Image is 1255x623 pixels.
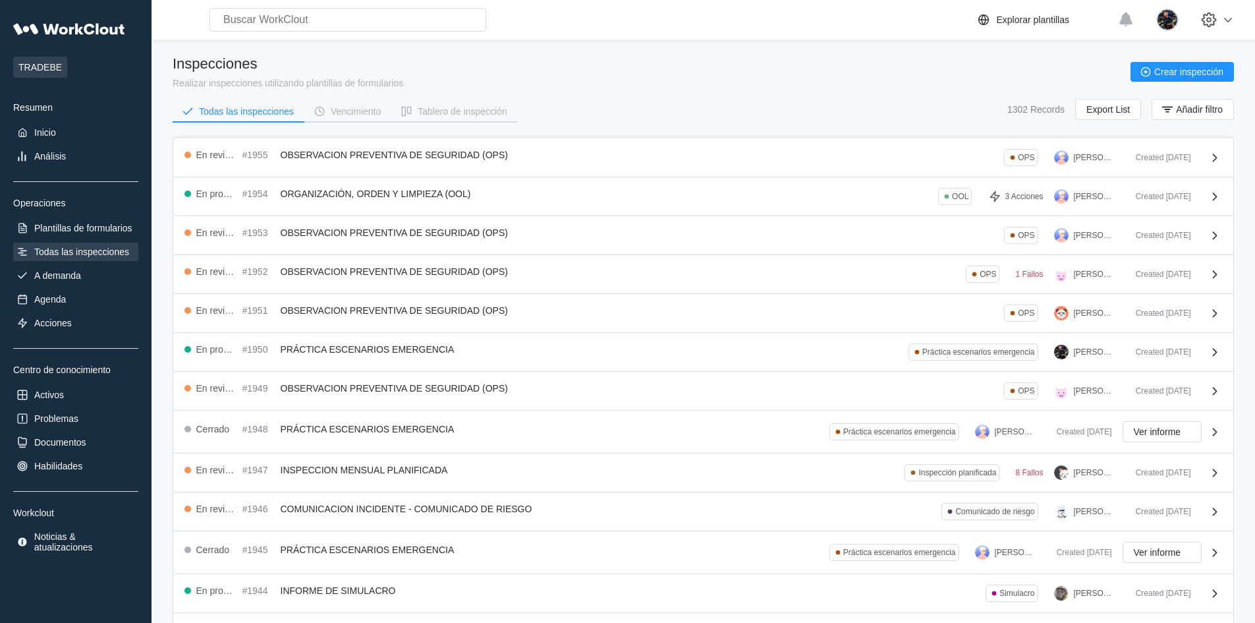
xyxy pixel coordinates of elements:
[34,318,72,328] div: Acciones
[242,424,275,434] div: #1948
[1046,548,1112,557] div: Created [DATE]
[1074,589,1115,598] div: [PERSON_NAME]
[975,425,990,439] img: user-3.png
[1054,189,1069,204] img: user-3.png
[34,127,56,138] div: Inicio
[1054,267,1069,282] img: pig.png
[1074,386,1115,396] div: [PERSON_NAME]
[1005,192,1043,201] div: 3 Acciones
[1074,153,1115,162] div: [PERSON_NAME]
[242,266,275,277] div: #1952
[1018,231,1034,240] div: OPS
[281,266,508,277] span: OBSERVACION PREVENTIVA DE SEGURIDAD (OPS)
[13,409,138,428] a: Problemas
[995,548,1036,557] div: [PERSON_NAME]
[174,177,1233,216] a: En progreso#1954ORGANIZACIÓN, ORDEN Y LIMPIEZA (OOL)OOL3 Acciones[PERSON_NAME]Created [DATE]
[242,227,275,238] div: #1953
[34,413,78,424] div: Problemas
[13,508,138,518] div: Workclout
[1074,231,1115,240] div: [PERSON_NAME]
[173,102,304,121] button: Todas las inspecciones
[174,411,1233,454] a: Cerrado#1948PRÁCTICA ESCENARIOS EMERGENCIAPráctica escenarios emergencia[PERSON_NAME]Created [DAT...
[34,461,82,471] div: Habilidades
[1074,309,1115,318] div: [PERSON_NAME]
[1054,150,1069,165] img: user-3.png
[1007,104,1065,115] div: 1302 Records
[196,150,237,160] div: En revisión
[34,437,86,448] div: Documentos
[1125,231,1191,240] div: Created [DATE]
[196,545,230,555] div: Cerrado
[1125,270,1191,279] div: Created [DATE]
[281,344,455,355] span: PRÁCTICA ESCENARIOS EMERGENCIA
[13,433,138,452] a: Documentos
[391,102,517,121] button: Tablero de inspección
[196,383,237,394] div: En revisión
[1123,421,1202,442] button: Ver informe
[13,365,138,375] div: Centro de conocimiento
[13,314,138,332] a: Acciones
[1125,347,1191,357] div: Created [DATE]
[13,529,138,555] a: Noticias & atualizaciones
[281,189,471,199] span: ORGANIZACIÓN, ORDEN Y LIMPIEZA (OOL)
[34,390,64,400] div: Activos
[1125,468,1191,477] div: Created [DATE]
[174,294,1233,333] a: En revisión#1951OBSERVACION PREVENTIVA DE SEGURIDAD (OPS)OPS[PERSON_NAME]Created [DATE]
[1125,507,1191,516] div: Created [DATE]
[843,548,956,557] div: Práctica escenarios emergencia
[174,492,1233,531] a: En revisión#1946COMUNICACION INCIDENTE - COMUNICADO DE RIESGOComunicado de riesgo[PERSON_NAME]Cre...
[13,57,67,78] span: TRADEBE
[281,504,532,514] span: COMUNICACION INCIDENTE - COMUNICADO DE RIESGO
[174,574,1233,613] a: En progreso#1944INFORME DE SIMULACROSimulacro[PERSON_NAME]Created [DATE]
[1015,468,1043,477] div: 8 Fallos
[1152,99,1234,120] button: Añadir filtro
[13,123,138,142] a: Inicio
[196,305,237,316] div: En revisión
[34,223,132,233] div: Plantillas de formularios
[196,504,237,514] div: En revisión
[199,107,294,116] div: Todas las inspecciones
[196,227,237,238] div: En revisión
[1125,386,1191,396] div: Created [DATE]
[196,266,237,277] div: En revisión
[242,504,275,514] div: #1946
[174,333,1233,372] a: En progreso#1950PRÁCTICA ESCENARIOS EMERGENCIAPráctica escenarios emergencia[PERSON_NAME]Created ...
[209,8,486,32] input: Buscar WorkClout
[34,531,136,552] div: Noticias & atualizaciones
[331,107,381,116] div: Vencimiento
[281,465,448,475] span: INSPECCION MENSUAL PLANIFICADA
[952,192,968,201] div: OOL
[1125,309,1191,318] div: Created [DATE]
[1134,427,1181,436] span: Ver informe
[196,585,237,596] div: En progreso
[281,424,455,434] span: PRÁCTICA ESCENARIOS EMERGENCIA
[34,270,81,281] div: A demanda
[174,138,1233,177] a: En revisión#1955OBSERVACION PREVENTIVA DE SEGURIDAD (OPS)OPS[PERSON_NAME]Created [DATE]
[1074,192,1115,201] div: [PERSON_NAME]
[1054,384,1069,398] img: pig.png
[1054,465,1069,480] img: cat.png
[1046,427,1112,436] div: Created [DATE]
[1156,9,1179,31] img: 2a7a337f-28ec-44a9-9913-8eaa51124fce.jpg
[34,294,66,305] div: Agenda
[976,12,1112,28] a: Explorar plantillas
[242,189,275,199] div: #1954
[196,344,237,355] div: En progreso
[1018,386,1034,396] div: OPS
[13,386,138,404] a: Activos
[1054,586,1069,601] img: 2f847459-28ef-4a61-85e4-954d408df519.jpg
[13,457,138,475] a: Habilidades
[997,15,1070,25] div: Explorar plantillas
[281,383,508,394] span: OBSERVACION PREVENTIVA DE SEGURIDAD (OPS)
[242,150,275,160] div: #1955
[13,290,138,309] a: Agenda
[1134,548,1181,557] span: Ver informe
[174,255,1233,294] a: En revisión#1952OBSERVACION PREVENTIVA DE SEGURIDAD (OPS)OPS1 Fallos[PERSON_NAME]Created [DATE]
[1054,306,1069,320] img: panda.png
[1123,542,1202,563] button: Ver informe
[1018,153,1034,162] div: OPS
[281,545,455,555] span: PRÁCTICA ESCENARIOS EMERGENCIA
[34,151,66,162] div: Análisis
[242,344,275,355] div: #1950
[13,198,138,208] div: Operaciones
